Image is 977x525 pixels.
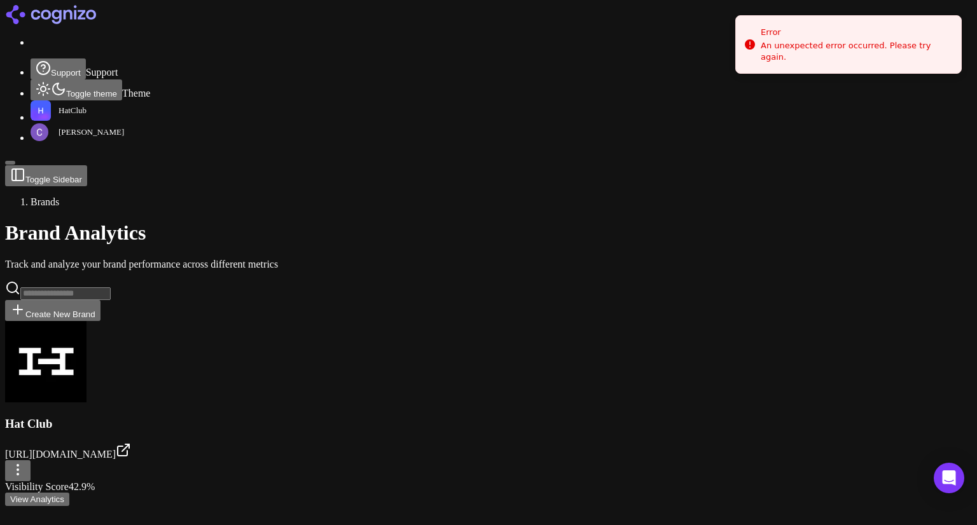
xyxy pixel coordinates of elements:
[5,165,87,186] button: Toggle Sidebar
[31,100,51,121] img: HatClub
[31,196,59,207] span: Brands
[934,463,964,493] div: Open Intercom Messenger
[69,481,95,492] span: 42.9 %
[5,221,972,245] h1: Brand Analytics
[86,67,118,78] span: Support
[5,449,131,460] span: [URL][DOMAIN_NAME]
[31,100,87,121] button: Open organization switcher
[25,175,82,184] span: Toggle Sidebar
[5,259,972,270] p: Track and analyze your brand performance across different metrics
[53,126,124,138] span: [PERSON_NAME]
[761,26,951,39] div: Error
[66,89,117,99] span: Toggle theme
[5,321,87,402] img: Hat Club
[59,105,87,116] span: HatClub
[761,40,951,63] div: An unexpected error occurred. Please try again.
[51,68,81,78] span: Support
[5,161,15,165] button: Toggle Sidebar
[31,123,48,141] img: Chris Hayes
[31,79,122,100] button: Toggle theme
[31,58,86,79] button: Support
[5,493,69,506] button: View Analytics
[5,196,972,208] nav: breadcrumb
[31,123,124,141] button: Open user button
[5,300,100,321] button: Create New Brand
[122,88,150,99] span: Theme
[5,481,69,492] span: Visibility Score
[5,417,972,431] h3: Hat Club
